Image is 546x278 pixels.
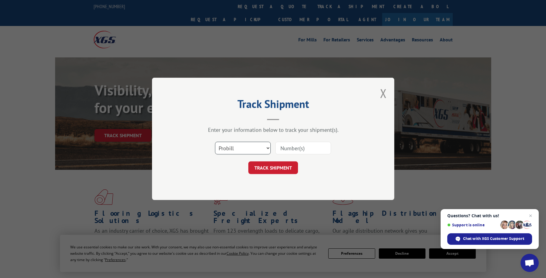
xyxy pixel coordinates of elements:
[447,213,532,218] span: Questions? Chat with us!
[275,142,331,155] input: overall type: UNKNOWN_TYPE html type: HTML_TYPE_UNSPECIFIED server type: NO_SERVER_DATA heuristic...
[182,100,364,111] h2: Track Shipment
[463,236,524,241] span: Chat with XGS Customer Support
[182,127,364,134] div: Enter your information below to track your shipment(s).
[248,162,298,174] button: TRACK SHIPMENT
[521,254,539,272] a: Open chat
[447,233,532,245] span: Chat with XGS Customer Support
[380,85,387,101] button: Close modal
[215,142,271,155] select: overall type: UNKNOWN_TYPE html type: HTML_TYPE_UNSPECIFIED server type: NO_SERVER_DATA heuristic...
[447,223,498,227] span: Support is online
